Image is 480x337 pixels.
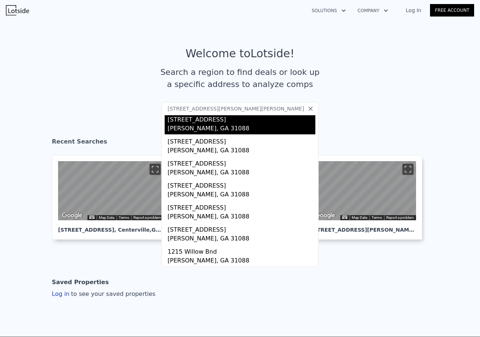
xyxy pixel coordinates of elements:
button: Solutions [306,4,352,17]
button: Toggle fullscreen view [402,164,413,175]
div: [PERSON_NAME], GA 31088 [168,212,315,222]
div: [PERSON_NAME], GA 31088 [168,190,315,200]
button: Map Data [352,215,367,220]
div: [PERSON_NAME], GA 31088 [168,256,315,267]
div: Recent Searches [52,131,428,155]
a: Open this area in Google Maps (opens a new window) [313,211,337,220]
a: Map [STREET_ADDRESS][PERSON_NAME], [PERSON_NAME] [PERSON_NAME] [305,155,428,240]
div: [STREET_ADDRESS] , Centerville [58,220,163,233]
a: Terms (opens in new tab) [119,215,129,220]
div: [STREET_ADDRESS] [168,156,315,168]
div: [PERSON_NAME], GA 31088 [168,168,315,178]
div: [STREET_ADDRESS] [168,222,315,234]
div: [STREET_ADDRESS] [168,200,315,212]
div: [STREET_ADDRESS] [168,178,315,190]
a: Log In [397,7,430,14]
a: Terms (opens in new tab) [372,215,382,220]
div: Map [311,161,416,220]
div: [STREET_ADDRESS][PERSON_NAME] , [PERSON_NAME] [PERSON_NAME] [311,220,416,233]
img: Google [60,211,84,220]
a: Report a problem [386,215,414,220]
a: Free Account [430,4,474,17]
button: Company [352,4,394,17]
span: , GA 31028 [150,227,179,233]
span: to see your saved properties [69,290,155,297]
div: [STREET_ADDRESS] [168,112,315,124]
div: Search a region to find deals or look up a specific address to analyze comps [158,66,322,90]
button: Keyboard shortcuts [89,215,94,219]
img: Lotside [6,5,29,15]
input: Search an address or region... [161,102,319,115]
div: [PERSON_NAME], GA 31088 [168,234,315,244]
div: Street View [311,161,416,220]
div: [PERSON_NAME], GA 31088 [168,124,315,134]
div: Street View [58,161,163,220]
img: Google [313,211,337,220]
div: Welcome to Lotside ! [186,47,295,60]
a: Open this area in Google Maps (opens a new window) [60,211,84,220]
div: [PERSON_NAME], GA 31088 [168,146,315,156]
a: Report a problem [133,215,161,220]
div: Saved Properties [52,275,109,290]
div: Map [58,161,163,220]
div: Log in [52,290,155,298]
button: Keyboard shortcuts [342,215,347,219]
div: [STREET_ADDRESS] [168,134,315,146]
button: Toggle fullscreen view [150,164,161,175]
a: Map [STREET_ADDRESS], Centerville,GA 31028 [52,155,175,240]
button: Map Data [99,215,114,220]
div: 1215 Willow Bnd [168,244,315,256]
